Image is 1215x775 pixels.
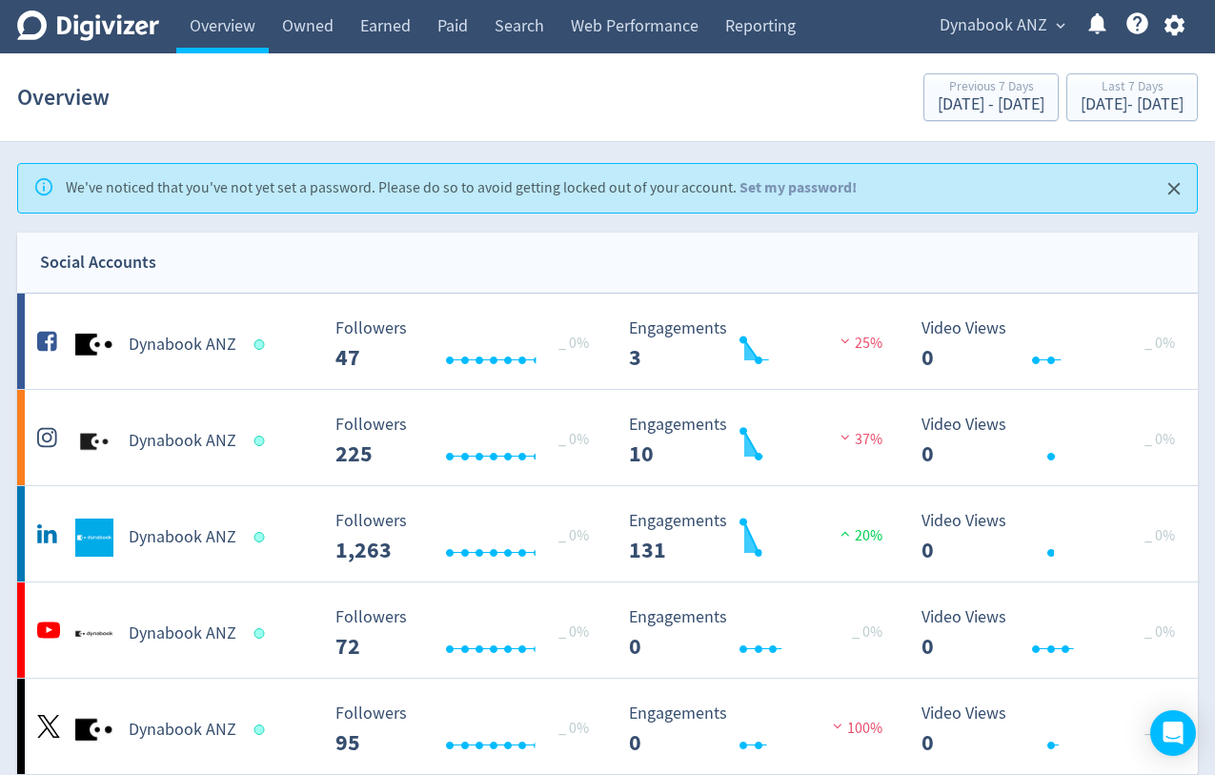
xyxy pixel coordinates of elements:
img: Dynabook ANZ undefined [75,422,113,460]
svg: Engagements 131 [619,512,905,562]
img: Dynabook ANZ undefined [75,711,113,749]
div: Previous 7 Days [938,80,1044,96]
svg: Video Views 0 [912,704,1198,755]
a: Dynabook ANZ undefinedDynabook ANZ Followers --- _ 0% Followers 1,263 Engagements 131 Engagements... [17,486,1198,581]
img: Dynabook ANZ undefined [75,326,113,364]
img: negative-performance.svg [836,430,855,444]
button: Close [1159,173,1190,205]
a: Set my password! [739,177,857,197]
div: Last 7 Days [1081,80,1184,96]
span: _ 0% [558,622,589,642]
h1: Overview [17,67,110,128]
svg: Followers --- [326,608,612,659]
span: 25% [836,334,882,353]
svg: Engagements 0 [619,704,905,755]
button: Last 7 Days[DATE]- [DATE] [1066,73,1198,121]
span: _ 0% [1144,430,1175,449]
a: Dynabook ANZ undefinedDynabook ANZ Followers --- _ 0% Followers 95 Engagements 0 Engagements 0 10... [17,679,1198,774]
span: _ 0% [852,622,882,642]
a: Dynabook ANZ undefinedDynabook ANZ Followers --- _ 0% Followers 72 Engagements 0 Engagements 0 _ ... [17,582,1198,678]
span: Data last synced: 3 Sep 2025, 6:01pm (AEST) [254,628,271,639]
span: _ 0% [558,334,589,353]
svg: Video Views 0 [912,512,1198,562]
svg: Engagements 10 [619,416,905,466]
svg: Engagements 3 [619,319,905,370]
span: Dynabook ANZ [940,10,1047,41]
h5: Dynabook ANZ [129,526,236,549]
div: Open Intercom Messenger [1150,710,1196,756]
svg: Video Views 0 [912,608,1198,659]
span: _ 0% [1144,334,1175,353]
img: Dynabook ANZ undefined [75,519,113,557]
svg: Followers --- [326,416,612,466]
span: _ 0% [558,526,589,545]
svg: Video Views 0 [912,416,1198,466]
svg: Followers --- [326,704,612,755]
div: [DATE] - [DATE] [1081,96,1184,113]
a: Dynabook ANZ undefinedDynabook ANZ Followers --- _ 0% Followers 225 Engagements 10 Engagements 10... [17,390,1198,485]
span: _ 0% [1144,526,1175,545]
svg: Engagements 0 [619,608,905,659]
h5: Dynabook ANZ [129,430,236,453]
h5: Dynabook ANZ [129,334,236,357]
button: Dynabook ANZ [933,10,1070,41]
span: 100% [828,719,882,738]
span: Data last synced: 3 Sep 2025, 8:02pm (AEST) [254,339,271,350]
div: Social Accounts [40,249,156,276]
div: [DATE] - [DATE] [938,96,1044,113]
img: Dynabook ANZ undefined [75,615,113,653]
span: _ 0% [1144,622,1175,642]
button: Previous 7 Days[DATE] - [DATE] [923,73,1059,121]
h5: Dynabook ANZ [129,719,236,742]
svg: Followers --- [326,512,612,562]
h5: Dynabook ANZ [129,622,236,645]
span: 20% [836,526,882,545]
img: negative-performance.svg [828,719,847,733]
span: Data last synced: 3 Sep 2025, 11:02pm (AEST) [254,724,271,735]
img: positive-performance.svg [836,526,855,540]
span: 37% [836,430,882,449]
svg: Video Views 0 [912,319,1198,370]
span: _ 0% [1144,719,1175,738]
span: Data last synced: 4 Sep 2025, 7:01am (AEST) [254,532,271,542]
span: Data last synced: 3 Sep 2025, 8:02pm (AEST) [254,436,271,446]
span: expand_more [1052,17,1069,34]
div: We've noticed that you've not yet set a password. Please do so to avoid getting locked out of you... [66,170,857,207]
span: _ 0% [558,430,589,449]
svg: Followers --- [326,319,612,370]
a: Dynabook ANZ undefinedDynabook ANZ Followers --- _ 0% Followers 47 Engagements 3 Engagements 3 25... [17,294,1198,389]
img: negative-performance.svg [836,334,855,348]
span: _ 0% [558,719,589,738]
